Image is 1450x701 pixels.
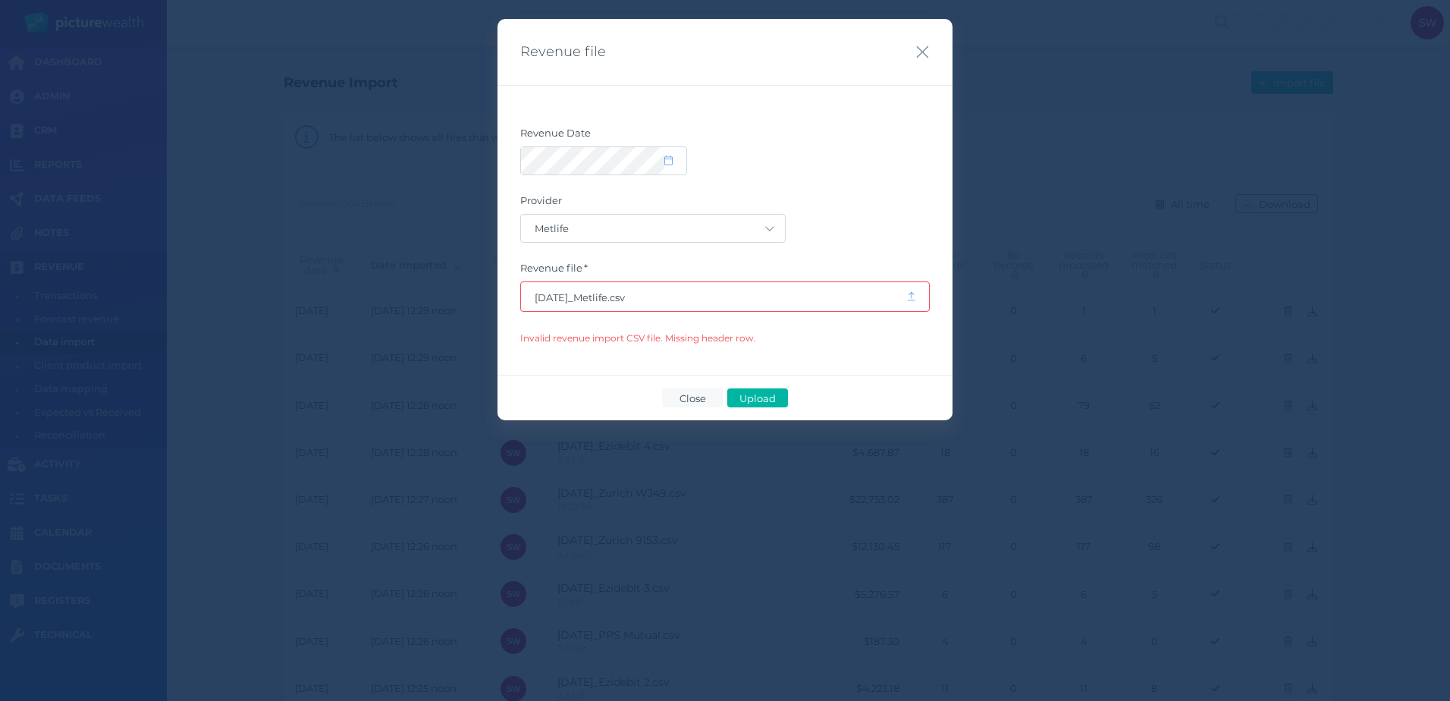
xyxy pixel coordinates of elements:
[520,194,930,214] label: Provider
[662,388,723,407] button: Close
[520,43,606,61] span: Revenue file
[915,42,930,62] button: Close
[727,388,788,407] button: Upload
[520,262,930,281] label: Revenue file
[733,392,782,404] span: Upload
[673,392,712,404] span: Close
[520,332,756,344] span: Invalid revenue import CSV file. Missing header row.
[535,291,893,303] span: [DATE]_Metlife.csv
[520,127,930,146] label: Revenue Date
